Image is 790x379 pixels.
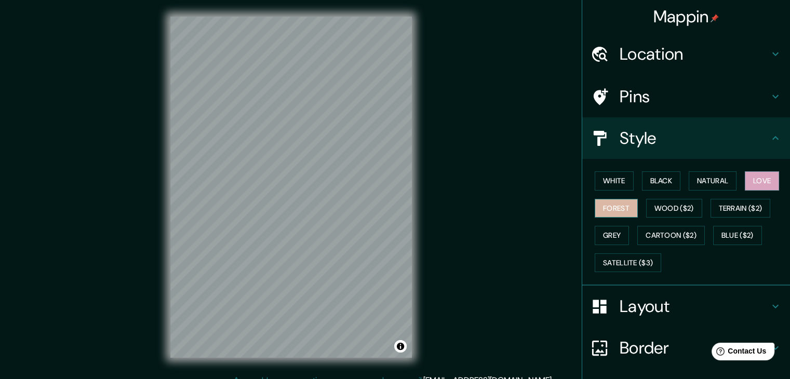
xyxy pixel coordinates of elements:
[595,226,629,245] button: Grey
[620,44,769,64] h4: Location
[582,33,790,75] div: Location
[394,340,407,353] button: Toggle attribution
[689,171,737,191] button: Natural
[595,253,661,273] button: Satellite ($3)
[713,226,762,245] button: Blue ($2)
[646,199,702,218] button: Wood ($2)
[711,14,719,22] img: pin-icon.png
[620,86,769,107] h4: Pins
[582,117,790,159] div: Style
[711,199,771,218] button: Terrain ($2)
[595,199,638,218] button: Forest
[698,339,779,368] iframe: Help widget launcher
[653,6,719,27] h4: Mappin
[170,17,412,358] canvas: Map
[642,171,681,191] button: Black
[620,296,769,317] h4: Layout
[595,171,634,191] button: White
[582,286,790,327] div: Layout
[582,327,790,369] div: Border
[620,128,769,148] h4: Style
[582,76,790,117] div: Pins
[620,337,769,358] h4: Border
[637,226,705,245] button: Cartoon ($2)
[745,171,779,191] button: Love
